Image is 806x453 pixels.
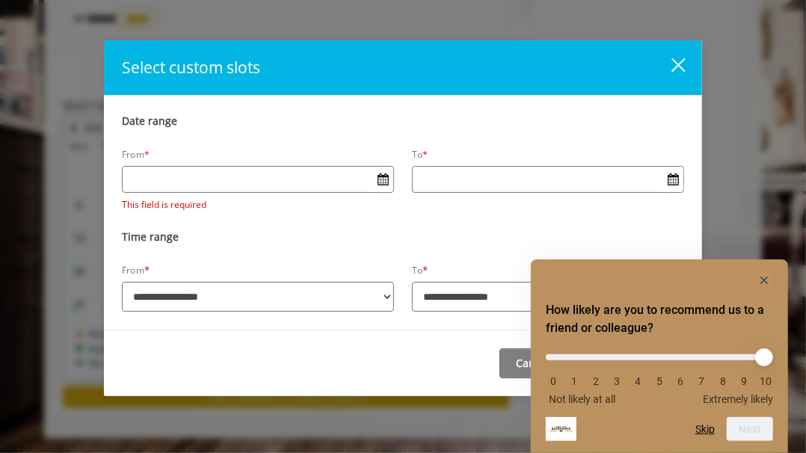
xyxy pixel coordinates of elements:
h2: How likely are you to recommend us to a friend or colleague? Select an option from 0 to 10, with ... [546,301,773,337]
button: Cancel [499,348,566,377]
li: 9 [737,375,752,387]
li: 8 [716,375,730,387]
button: Open Calendar [374,167,393,192]
div: How likely are you to recommend us to a friend or colleague? Select an option from 0 to 10, with ... [546,271,773,441]
li: 2 [588,375,603,387]
li: 3 [609,375,624,387]
label: To [412,149,428,161]
input: Date input field [123,167,393,191]
span: Select custom slots [122,57,260,78]
button: Skip [695,423,715,435]
li: 7 [695,375,710,387]
div: How likely are you to recommend us to a friend or colleague? Select an option from 0 to 10, with ... [546,343,773,405]
button: Hide survey [755,271,773,289]
label: From [122,265,144,277]
button: Next question [727,417,773,441]
label: To [412,265,422,277]
span: Not likely at all [549,393,615,405]
li: 10 [758,375,773,387]
label: From [122,149,150,161]
li: 6 [673,375,688,387]
button: close dialog [654,57,684,79]
p: Time range [122,229,684,244]
div: This field is required [122,197,394,212]
li: 0 [546,375,561,387]
li: 1 [567,375,582,387]
li: 4 [631,375,646,387]
span: Extremely likely [703,393,773,405]
input: Date input field [413,167,683,191]
li: 5 [652,375,667,387]
button: Open Calendar [664,167,683,192]
p: Date range [122,114,684,129]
